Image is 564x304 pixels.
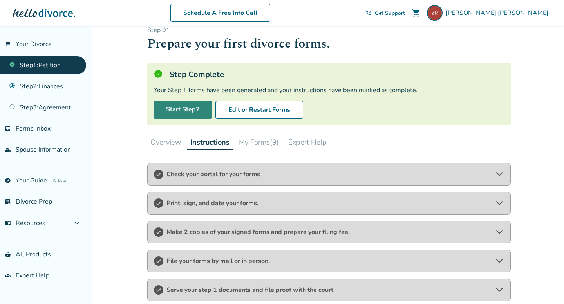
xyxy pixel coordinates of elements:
p: Step 0 1 [147,26,511,34]
h1: Prepare your first divorce forms. [147,34,511,54]
span: Print, sign, and date your forms. [166,199,492,207]
div: Your Step 1 forms have been generated and your instructions have been marked as complete. [154,86,504,95]
span: shopping_cart [411,8,421,18]
span: groups [5,272,11,279]
button: Edit or Restart Forms [215,101,303,119]
h5: Step Complete [169,69,224,80]
a: Start Step2 [154,101,212,119]
a: phone_in_talkGet Support [365,9,405,17]
span: Serve your step 1 documents and file proof with the court [166,286,492,294]
span: list_alt_check [5,198,11,205]
span: [PERSON_NAME] [PERSON_NAME] [446,9,551,17]
button: My Forms(9) [236,134,282,150]
img: zrhee@yahoo.com [427,5,443,21]
iframe: Chat Widget [525,266,564,304]
span: inbox [5,125,11,132]
span: AI beta [52,177,67,184]
a: Schedule A Free Info Call [170,4,270,22]
button: Overview [147,134,184,150]
span: explore [5,177,11,184]
span: phone_in_talk [365,10,372,16]
span: Get Support [375,9,405,17]
button: Instructions [187,134,233,150]
span: Forms Inbox [16,124,51,133]
button: Expert Help [285,134,330,150]
span: shopping_basket [5,251,11,258]
span: Resources [5,219,45,227]
span: menu_book [5,220,11,226]
span: File your forms by mail or in person. [166,257,492,265]
span: Make 2 copies of your signed forms and prepare your filing fee. [166,228,492,236]
span: flag_2 [5,41,11,47]
span: expand_more [72,218,81,228]
span: Check your portal for your forms [166,170,492,179]
span: people [5,147,11,153]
